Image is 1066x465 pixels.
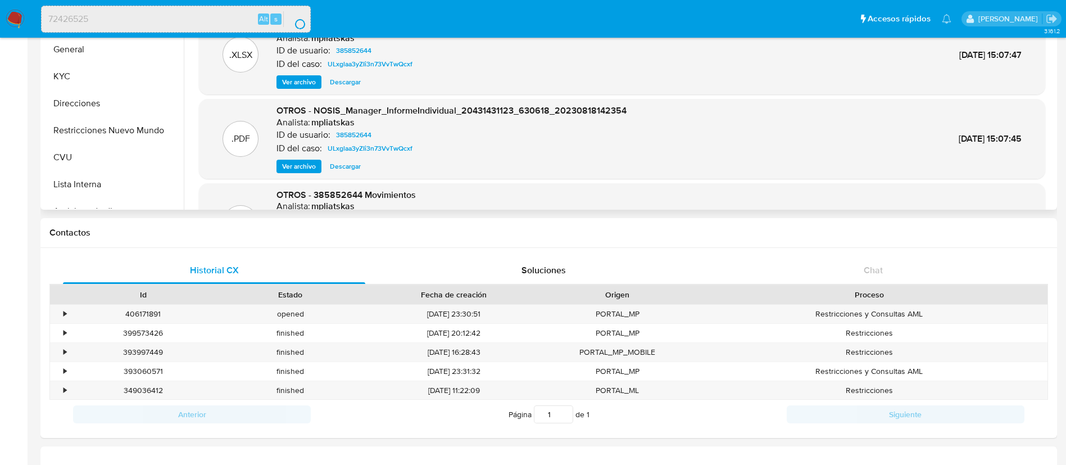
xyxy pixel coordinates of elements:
[49,227,1048,238] h1: Contactos
[70,343,217,362] div: 393997449
[323,142,417,155] a: ULxglaa3yZIi3n73VvTwQcxf
[70,305,217,323] div: 406171891
[364,305,544,323] div: [DATE] 23:30:51
[190,264,239,277] span: Historial CX
[330,161,361,172] span: Descargar
[787,405,1024,423] button: Siguiente
[959,132,1022,145] span: [DATE] 15:07:45
[1044,26,1060,35] span: 3.161.2
[217,362,364,381] div: finished
[276,33,310,44] p: Analista:
[217,305,364,323] div: opened
[282,161,316,172] span: Ver archivo
[70,381,217,400] div: 349036412
[521,264,566,277] span: Soluciones
[324,160,366,173] button: Descargar
[276,129,330,141] p: ID de usuario:
[43,90,184,117] button: Direcciones
[276,160,321,173] button: Ver archivo
[544,381,691,400] div: PORTAL_ML
[323,57,417,71] a: ULxglaa3yZIi3n73VvTwQcxf
[544,362,691,381] div: PORTAL_MP
[552,289,683,300] div: Origen
[942,14,951,24] a: Notificaciones
[332,44,376,57] a: 385852644
[328,57,412,71] span: ULxglaa3yZIi3n73VvTwQcxf
[544,343,691,362] div: PORTAL_MP_MOBILE
[868,13,931,25] span: Accesos rápidos
[70,324,217,342] div: 399573426
[978,13,1042,24] p: micaela.pliatskas@mercadolibre.com
[311,117,355,128] h6: mpliatskas
[63,347,66,358] div: •
[70,362,217,381] div: 393060571
[282,76,316,88] span: Ver archivo
[328,142,412,155] span: ULxglaa3yZIi3n73VvTwQcxf
[544,305,691,323] div: PORTAL_MP
[283,11,306,27] button: search-icon
[217,324,364,342] div: finished
[276,45,330,56] p: ID de usuario:
[43,144,184,171] button: CVU
[43,36,184,63] button: General
[864,264,883,277] span: Chat
[259,13,268,24] span: Alt
[276,104,627,117] span: OTROS - NOSIS_Manager_InformeIndividual_20431431123_630618_20230818142354
[311,33,355,44] h6: mpliatskas
[324,75,366,89] button: Descargar
[544,324,691,342] div: PORTAL_MP
[364,381,544,400] div: [DATE] 11:22:09
[276,143,322,154] p: ID del caso:
[276,58,322,70] p: ID del caso:
[691,362,1047,381] div: Restricciones y Consultas AML
[364,343,544,362] div: [DATE] 16:28:43
[276,75,321,89] button: Ver archivo
[225,289,356,300] div: Estado
[42,12,310,26] input: Buscar usuario o caso...
[364,324,544,342] div: [DATE] 20:12:42
[691,381,1047,400] div: Restricciones
[332,128,376,142] a: 385852644
[63,309,66,319] div: •
[63,366,66,377] div: •
[364,362,544,381] div: [DATE] 23:31:32
[276,188,416,201] span: OTROS - 385852644 Movimientos
[691,343,1047,362] div: Restricciones
[311,201,355,212] h6: mpliatskas
[691,324,1047,342] div: Restricciones
[509,405,589,423] span: Página de
[1046,13,1058,25] a: Salir
[229,49,252,61] p: .XLSX
[959,48,1022,61] span: [DATE] 15:07:47
[217,381,364,400] div: finished
[43,198,184,225] button: Anticipos de dinero
[43,117,184,144] button: Restricciones Nuevo Mundo
[43,171,184,198] button: Lista Interna
[232,133,250,145] p: .PDF
[372,289,536,300] div: Fecha de creación
[330,76,361,88] span: Descargar
[691,305,1047,323] div: Restricciones y Consultas AML
[336,128,371,142] span: 385852644
[699,289,1040,300] div: Proceso
[336,44,371,57] span: 385852644
[217,343,364,362] div: finished
[63,328,66,338] div: •
[276,117,310,128] p: Analista:
[587,409,589,420] span: 1
[78,289,209,300] div: Id
[63,385,66,396] div: •
[43,63,184,90] button: KYC
[276,201,310,212] p: Analista:
[274,13,278,24] span: s
[73,405,311,423] button: Anterior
